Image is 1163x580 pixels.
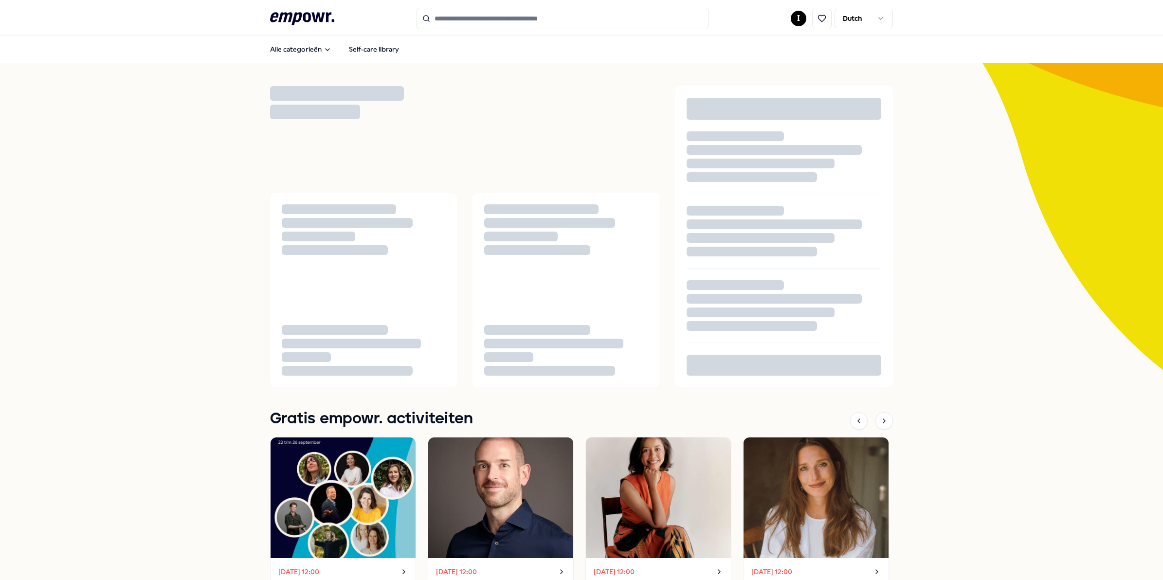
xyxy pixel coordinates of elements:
[586,437,731,558] img: activity image
[751,566,792,577] time: [DATE] 12:00
[436,566,477,577] time: [DATE] 12:00
[594,566,635,577] time: [DATE] 12:00
[270,407,473,431] h1: Gratis empowr. activiteiten
[271,437,416,558] img: activity image
[278,566,319,577] time: [DATE] 12:00
[428,437,573,558] img: activity image
[262,39,339,59] button: Alle categorieën
[341,39,407,59] a: Self-care library
[744,437,889,558] img: activity image
[262,39,407,59] nav: Main
[791,11,806,26] button: I
[417,8,709,29] input: Search for products, categories or subcategories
